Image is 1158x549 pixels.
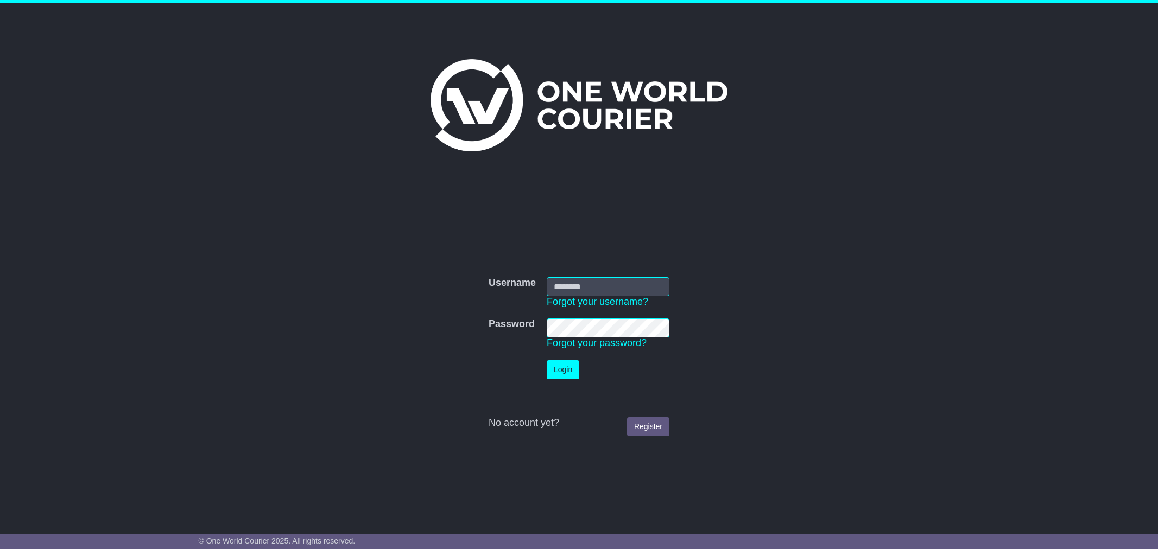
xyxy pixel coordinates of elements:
[547,360,579,379] button: Login
[547,296,648,307] a: Forgot your username?
[489,318,535,330] label: Password
[627,417,669,436] a: Register
[489,417,669,429] div: No account yet?
[431,59,727,151] img: One World
[547,337,647,348] a: Forgot your password?
[199,537,356,545] span: © One World Courier 2025. All rights reserved.
[489,277,536,289] label: Username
